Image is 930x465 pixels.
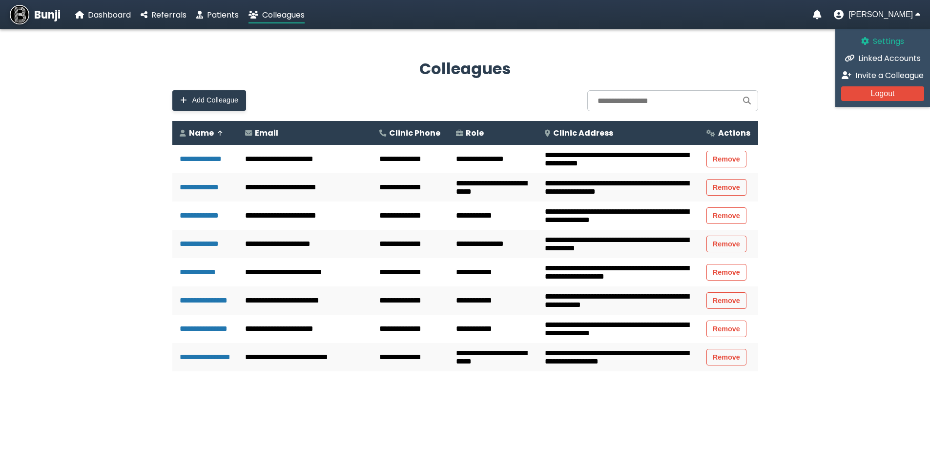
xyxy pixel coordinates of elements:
a: Notifications [813,10,822,20]
span: Invite a Colleague [855,70,924,81]
span: Settings [873,36,904,47]
a: Settings [841,35,924,47]
a: Invite a Colleague [841,69,924,81]
button: Remove [706,207,746,224]
button: User menu [834,10,920,20]
span: [PERSON_NAME] [848,10,913,19]
button: Logout [841,86,924,101]
th: Name [172,121,238,145]
button: Remove [706,264,746,281]
a: Bunji [10,5,61,24]
img: Bunji Dental Referral Management [10,5,29,24]
button: Remove [706,236,746,252]
th: Email [238,121,372,145]
span: Add Colleague [192,96,238,104]
span: Dashboard [88,9,131,20]
span: Bunji [34,7,61,23]
button: Add Colleague [172,90,246,111]
th: Role [449,121,537,145]
a: Referrals [141,9,186,21]
th: Clinic Address [537,121,699,145]
span: Linked Accounts [858,53,921,64]
span: Logout [871,89,895,98]
a: Patients [196,9,239,21]
th: Actions [699,121,758,145]
th: Clinic Phone [372,121,448,145]
button: Remove [706,349,746,365]
a: Linked Accounts [841,52,924,64]
button: Remove [706,321,746,337]
button: Remove [706,179,746,196]
button: Remove [706,151,746,167]
button: Remove [706,292,746,309]
span: Referrals [151,9,186,20]
span: Colleagues [262,9,305,20]
h2: Colleagues [172,57,758,81]
span: Patients [207,9,239,20]
a: Dashboard [75,9,131,21]
a: Colleagues [248,9,305,21]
